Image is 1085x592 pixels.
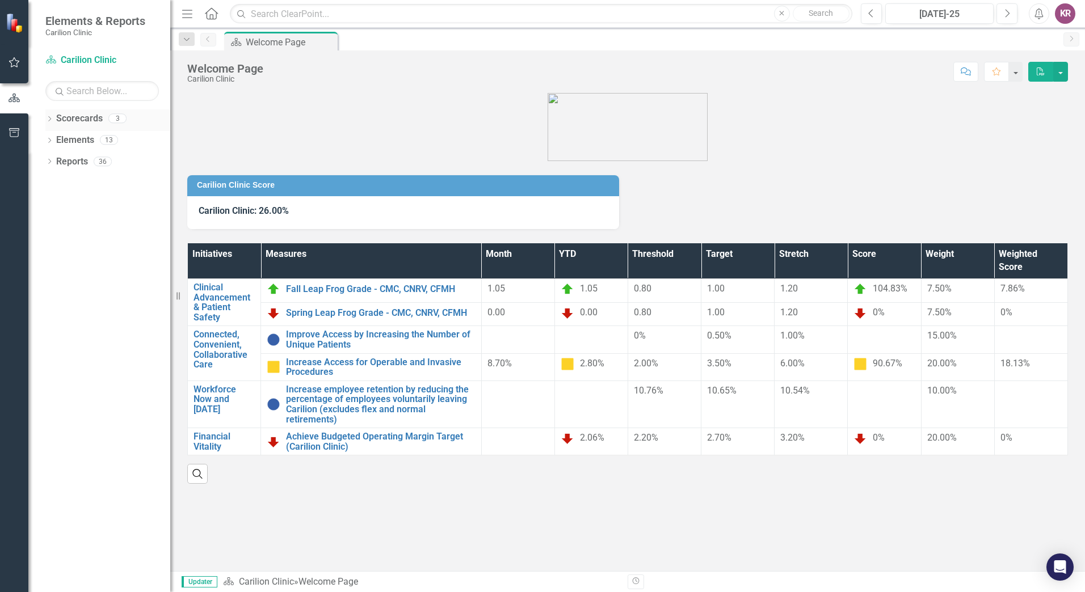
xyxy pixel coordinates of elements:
[853,306,867,320] img: Below Plan
[580,358,604,369] span: 2.80%
[45,14,145,28] span: Elements & Reports
[188,380,261,428] td: Double-Click to Edit Right Click for Context Menu
[267,282,280,296] img: On Target
[94,157,112,166] div: 36
[45,81,159,101] input: Search Below...
[707,385,737,396] span: 10.65%
[780,330,805,341] span: 1.00%
[853,357,867,371] img: Caution
[1000,432,1012,443] span: 0%
[634,307,651,318] span: 0.80
[580,283,598,294] span: 1.05
[853,282,867,296] img: On Target
[45,28,145,37] small: Carilion Clinic
[927,307,952,318] span: 7.50%
[707,432,731,443] span: 2.70%
[194,432,255,451] a: Financial Vitality
[286,329,476,349] a: Improve Access by Increasing the Number of Unique Patients
[194,329,255,369] a: Connected, Convenient, Collaborative Care
[1000,358,1030,369] span: 18.13%
[45,54,159,67] a: Carilion Clinic
[267,333,280,346] img: No Information
[873,307,885,318] span: 0%
[853,432,867,445] img: Below Plan
[885,3,994,24] button: [DATE]-25
[927,283,952,294] span: 7.50%
[634,283,651,294] span: 0.80
[780,385,810,396] span: 10.54%
[793,6,850,22] button: Search
[230,4,852,24] input: Search ClearPoint...
[707,283,725,294] span: 1.00
[261,353,482,380] td: Double-Click to Edit Right Click for Context Menu
[261,326,482,353] td: Double-Click to Edit Right Click for Context Menu
[780,432,805,443] span: 3.20%
[56,112,103,125] a: Scorecards
[561,432,574,445] img: Below Plan
[267,360,280,374] img: Caution
[707,358,731,369] span: 3.50%
[194,384,255,415] a: Workforce Now and [DATE]
[286,432,476,451] a: Achieve Budgeted Operating Margin Target (Carilion Clinic)
[108,114,127,124] div: 3
[873,432,885,443] span: 0%
[197,181,613,189] h3: Carilion Clinic Score
[780,307,798,318] span: 1.20
[188,279,261,326] td: Double-Click to Edit Right Click for Context Menu
[6,13,26,33] img: ClearPoint Strategy
[927,358,957,369] span: 20.00%
[182,576,217,587] span: Updater
[286,308,476,318] a: Spring Leap Frog Grade - CMC, CNRV, CFMH
[261,279,482,303] td: Double-Click to Edit Right Click for Context Menu
[286,284,476,294] a: Fall Leap Frog Grade - CMC, CNRV, CFMH
[1000,283,1025,294] span: 7.86%
[580,432,604,443] span: 2.06%
[809,9,833,18] span: Search
[561,306,574,320] img: Below Plan
[187,75,263,83] div: Carilion Clinic
[889,7,990,21] div: [DATE]-25
[223,576,619,589] div: »
[873,358,902,369] span: 90.67%
[487,358,512,369] span: 8.70%
[267,306,280,320] img: Below Plan
[298,576,358,587] div: Welcome Page
[487,307,505,318] span: 0.00
[707,307,725,318] span: 1.00
[1046,553,1074,581] div: Open Intercom Messenger
[194,282,255,322] a: Clinical Advancement & Patient Safety
[927,330,957,341] span: 15.00%
[187,62,263,75] div: Welcome Page
[261,302,482,326] td: Double-Click to Edit Right Click for Context Menu
[927,385,957,396] span: 10.00%
[487,283,505,294] span: 1.05
[286,357,476,377] a: Increase Access for Operable and Invasive Procedures
[634,385,663,396] span: 10.76%
[100,136,118,145] div: 13
[267,435,280,449] img: Below Plan
[780,283,798,294] span: 1.20
[56,134,94,147] a: Elements
[580,307,598,318] span: 0.00
[927,432,957,443] span: 20.00%
[1000,307,1012,318] span: 0%
[267,398,280,411] img: No Information
[239,576,294,587] a: Carilion Clinic
[548,93,708,161] img: carilion%20clinic%20logo%202.0.png
[634,358,658,369] span: 2.00%
[561,282,574,296] img: On Target
[780,358,805,369] span: 6.00%
[873,283,907,294] span: 104.83%
[261,428,482,455] td: Double-Click to Edit Right Click for Context Menu
[1055,3,1075,24] button: KR
[199,205,289,216] span: Carilion Clinic: 26.00%
[634,330,646,341] span: 0%
[707,330,731,341] span: 0.50%
[246,35,335,49] div: Welcome Page
[286,384,476,424] a: Increase employee retention by reducing the percentage of employees voluntarily leaving Carilion ...
[188,428,261,455] td: Double-Click to Edit Right Click for Context Menu
[561,357,574,371] img: Caution
[634,432,658,443] span: 2.20%
[188,326,261,380] td: Double-Click to Edit Right Click for Context Menu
